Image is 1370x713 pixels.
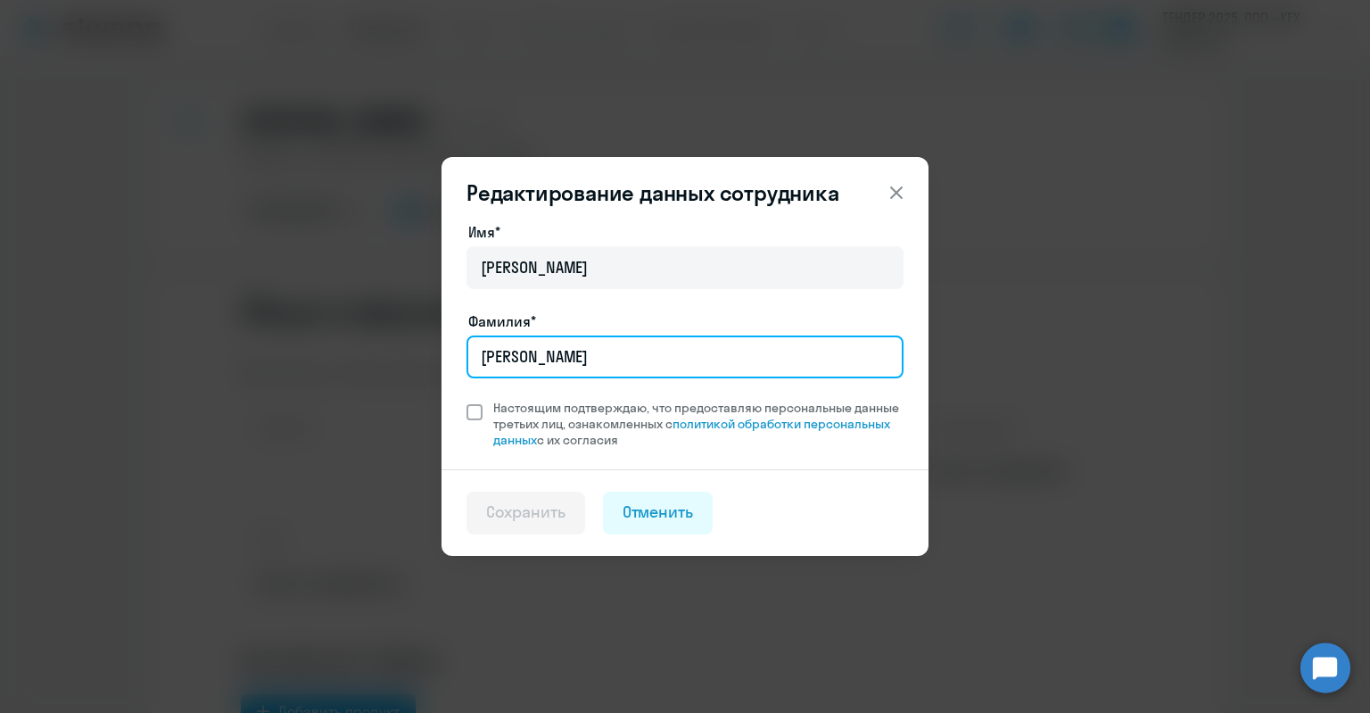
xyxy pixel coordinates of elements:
[493,400,904,448] span: Настоящим подтверждаю, что предоставляю персональные данные третьих лиц, ознакомленных с с их сог...
[623,501,694,524] div: Отменить
[468,311,536,332] label: Фамилия*
[466,492,585,535] button: Сохранить
[442,178,928,207] header: Редактирование данных сотрудника
[493,416,890,448] a: политикой обработки персональных данных
[486,501,565,524] div: Сохранить
[603,492,714,535] button: Отменить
